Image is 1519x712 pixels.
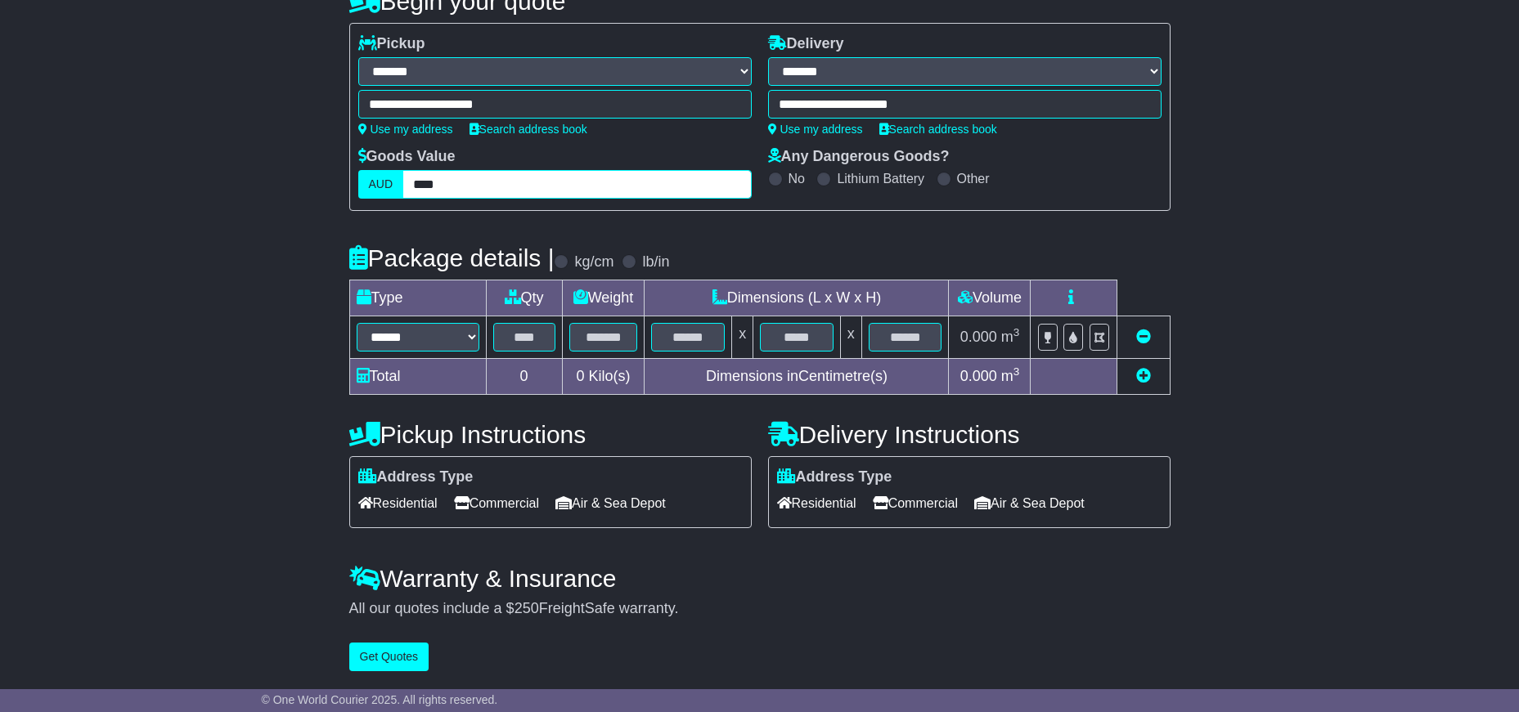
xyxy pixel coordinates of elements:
label: Pickup [358,35,425,53]
label: Other [957,171,990,186]
a: Search address book [879,123,997,136]
sup: 3 [1013,365,1020,378]
label: AUD [358,170,404,199]
td: Kilo(s) [562,359,645,395]
label: No [789,171,805,186]
span: Air & Sea Depot [974,490,1085,516]
span: Residential [358,490,438,516]
td: Volume [949,280,1031,316]
td: Weight [562,280,645,316]
label: Lithium Battery [837,171,924,186]
div: All our quotes include a $ FreightSafe warranty. [349,600,1171,618]
td: Type [349,280,486,316]
span: 250 [515,600,539,616]
td: Dimensions (L x W x H) [645,280,949,316]
h4: Warranty & Insurance [349,565,1171,592]
span: Air & Sea Depot [555,490,666,516]
td: 0 [486,359,562,395]
span: 0 [576,368,584,384]
td: x [840,316,861,359]
span: m [1001,368,1020,384]
label: Goods Value [358,148,456,166]
a: Search address book [470,123,587,136]
h4: Delivery Instructions [768,421,1171,448]
span: m [1001,329,1020,345]
label: kg/cm [574,253,613,271]
td: x [732,316,753,359]
label: Address Type [358,468,474,486]
a: Use my address [358,123,453,136]
sup: 3 [1013,326,1020,338]
label: Delivery [768,35,844,53]
label: Address Type [777,468,892,486]
h4: Pickup Instructions [349,421,752,448]
td: Total [349,359,486,395]
a: Remove this item [1136,329,1151,345]
a: Use my address [768,123,863,136]
span: Commercial [873,490,958,516]
h4: Package details | [349,244,555,271]
td: Dimensions in Centimetre(s) [645,359,949,395]
span: Commercial [454,490,539,516]
span: Residential [777,490,856,516]
label: Any Dangerous Goods? [768,148,950,166]
button: Get Quotes [349,643,429,671]
span: 0.000 [960,368,997,384]
span: 0.000 [960,329,997,345]
td: Qty [486,280,562,316]
span: © One World Courier 2025. All rights reserved. [262,693,498,706]
a: Add new item [1136,368,1151,384]
label: lb/in [642,253,669,271]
